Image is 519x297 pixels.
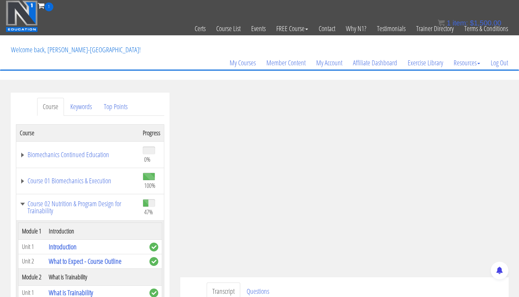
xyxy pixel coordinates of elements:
[6,0,38,32] img: n1-education
[65,98,98,116] a: Keywords
[348,46,402,80] a: Affiliate Dashboard
[485,46,513,80] a: Log Out
[224,46,261,80] a: My Courses
[144,208,153,216] span: 47%
[20,151,136,158] a: Biomechanics Continued Education
[411,11,459,46] a: Trainer Directory
[448,46,485,80] a: Resources
[6,36,146,64] p: Welcome back, [PERSON_NAME]-[GEOGRAPHIC_DATA]!
[470,19,474,27] span: $
[311,46,348,80] a: My Account
[246,11,271,46] a: Events
[20,177,136,184] a: Course 01 Biomechanics & Execution
[98,98,133,116] a: Top Points
[189,11,211,46] a: Certs
[372,11,411,46] a: Testimonials
[149,243,158,251] span: complete
[45,268,146,285] th: What is Trainability
[453,19,468,27] span: item:
[18,268,45,285] th: Module 2
[144,155,151,163] span: 0%
[313,11,341,46] a: Contact
[38,1,53,10] a: 1
[438,19,501,27] a: 1 item: $1,500.00
[271,11,313,46] a: FREE Course
[20,200,136,214] a: Course 02 Nutrition & Program Design for Trainability
[149,257,158,266] span: complete
[341,11,372,46] a: Why N1?
[49,242,77,251] a: Introduction
[211,11,246,46] a: Course List
[470,19,501,27] bdi: 1,500.00
[139,124,164,141] th: Progress
[261,46,311,80] a: Member Content
[459,11,513,46] a: Terms & Conditions
[402,46,448,80] a: Exercise Library
[144,182,155,189] span: 100%
[49,256,122,266] a: What to Expect - Course Outline
[438,19,445,26] img: icon11.png
[16,124,139,141] th: Course
[45,2,53,11] span: 1
[447,19,450,27] span: 1
[18,239,45,254] td: Unit 1
[18,254,45,268] td: Unit 2
[45,222,146,239] th: Introduction
[18,222,45,239] th: Module 1
[37,98,64,116] a: Course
